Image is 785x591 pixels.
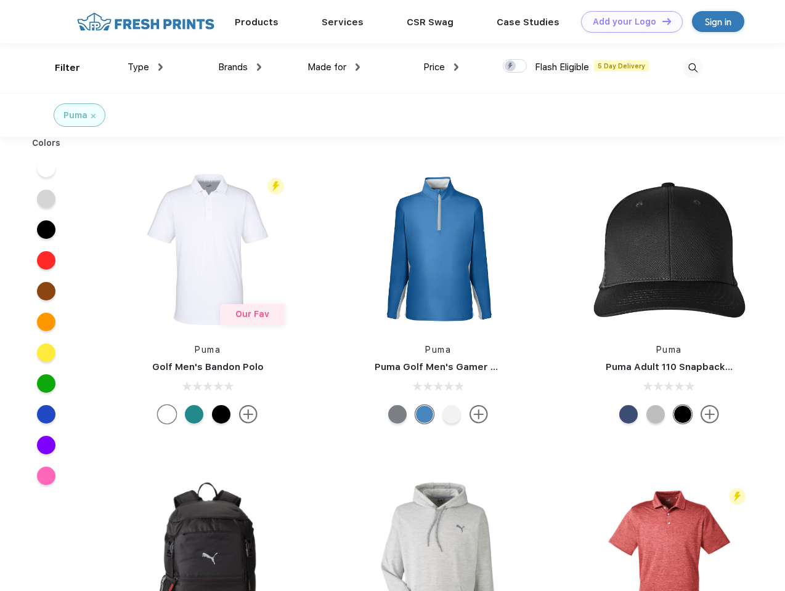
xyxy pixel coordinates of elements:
img: more.svg [239,405,258,424]
div: Peacoat Qut Shd [619,405,638,424]
img: dropdown.png [158,63,163,71]
img: func=resize&h=266 [126,167,290,331]
img: dropdown.png [356,63,360,71]
img: desktop_search.svg [683,58,703,78]
a: Puma [195,345,221,355]
span: Price [423,62,445,73]
img: func=resize&h=266 [587,167,751,331]
a: Puma Golf Men's Gamer Golf Quarter-Zip [375,361,569,372]
img: more.svg [701,405,719,424]
span: Our Fav [235,309,269,319]
img: flash_active_toggle.svg [267,178,284,195]
span: Brands [218,62,248,73]
span: Flash Eligible [535,62,589,73]
img: func=resize&h=266 [356,167,520,331]
div: Quiet Shade [388,405,407,424]
div: Quarry with Brt Whit [646,405,665,424]
a: CSR Swag [407,17,454,28]
div: Sign in [705,15,731,29]
div: Filter [55,61,80,75]
a: Products [235,17,279,28]
div: Bright White [442,405,461,424]
div: Puma [63,109,87,122]
div: Bright White [158,405,176,424]
img: DT [662,18,671,25]
img: fo%20logo%202.webp [73,11,218,33]
a: Puma [425,345,451,355]
span: Type [128,62,149,73]
div: Bright Cobalt [415,405,434,424]
div: Add your Logo [593,17,656,27]
a: Services [322,17,364,28]
div: Puma Black [212,405,230,424]
span: Made for [307,62,346,73]
img: flash_active_toggle.svg [729,488,746,505]
img: dropdown.png [257,63,261,71]
a: Puma [656,345,682,355]
span: 5 Day Delivery [594,60,649,71]
a: Golf Men's Bandon Polo [152,361,264,372]
div: Green Lagoon [185,405,203,424]
img: dropdown.png [454,63,458,71]
img: filter_cancel.svg [91,114,96,118]
img: more.svg [470,405,488,424]
a: Sign in [692,11,744,32]
div: Pma Blk Pma Blk [673,405,692,424]
div: Colors [23,137,70,150]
